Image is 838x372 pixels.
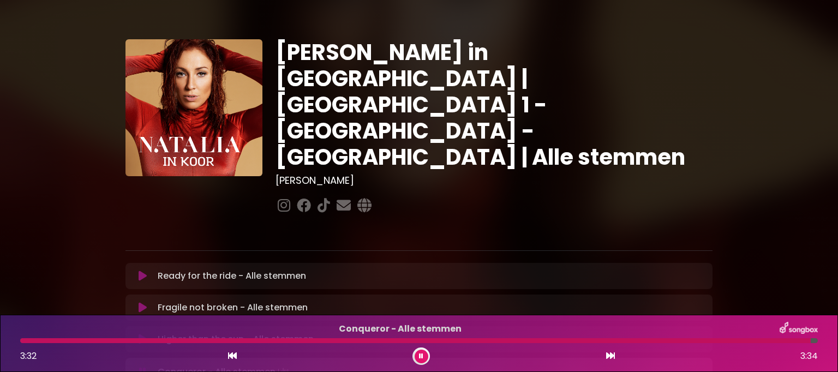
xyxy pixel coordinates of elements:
[800,350,818,363] span: 3:34
[125,39,262,176] img: YTVS25JmS9CLUqXqkEhs
[20,350,37,362] span: 3:32
[780,322,818,336] img: songbox-logo-white.png
[20,322,780,335] p: Conqueror - Alle stemmen
[158,269,706,283] p: Ready for the ride - Alle stemmen
[276,39,713,170] h1: [PERSON_NAME] in [GEOGRAPHIC_DATA] | [GEOGRAPHIC_DATA] 1 - [GEOGRAPHIC_DATA] - [GEOGRAPHIC_DATA] ...
[158,301,706,314] p: Fragile not broken - Alle stemmen
[276,175,713,187] h3: [PERSON_NAME]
